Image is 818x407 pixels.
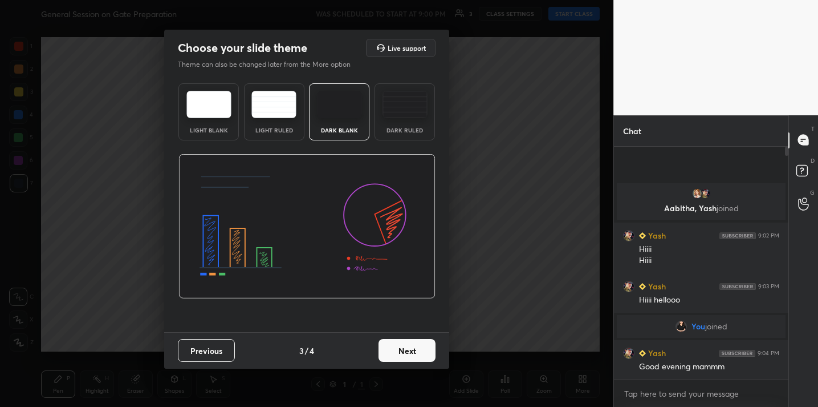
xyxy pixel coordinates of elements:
[811,156,815,165] p: D
[310,345,314,357] h4: 4
[251,91,296,118] img: lightRuledTheme.5fabf969.svg
[675,321,687,332] img: 4a770520920d42f4a83b4b5e06273ada.png
[388,45,426,51] h5: Live support
[691,322,705,331] span: You
[758,232,779,239] div: 9:02 PM
[186,91,231,118] img: lightTheme.e5ed3b09.svg
[646,347,666,359] h6: Yash
[251,127,297,133] div: Light Ruled
[614,116,650,146] p: Chat
[178,41,307,55] h2: Choose your slide theme
[719,232,756,239] img: 4P8fHbbgJtejmAAAAAElFTkSuQmCC
[317,91,362,118] img: darkTheme.f0cc69e5.svg
[316,127,362,133] div: Dark Blank
[639,361,779,373] div: Good evening mammm
[639,295,779,306] div: Hiiii hellooo
[639,255,779,267] div: Hiiii
[623,280,634,292] img: b5a7167ece2a44f48a8e166495098948.jpg
[719,349,755,356] img: 4P8fHbbgJtejmAAAAAElFTkSuQmCC
[758,349,779,356] div: 9:04 PM
[382,91,428,118] img: darkRuledTheme.de295e13.svg
[382,127,428,133] div: Dark Ruled
[305,345,308,357] h4: /
[646,280,666,292] h6: Yash
[691,188,703,199] img: d1f5363977544e3cad365272dc311cd9.jpg
[178,339,235,362] button: Previous
[705,322,727,331] span: joined
[810,188,815,197] p: G
[614,181,788,380] div: grid
[178,154,436,299] img: darkThemeBanner.d06ce4a2.svg
[178,59,363,70] p: Theme can also be changed later from the More option
[646,229,666,241] h6: Yash
[639,350,646,357] img: Learner_Badge_beginner_1_8b307cf2a0.svg
[811,124,815,133] p: T
[639,232,646,239] img: Learner_Badge_beginner_1_8b307cf2a0.svg
[717,203,739,213] span: joined
[699,188,711,199] img: b5a7167ece2a44f48a8e166495098948.jpg
[639,244,779,255] div: Hiiii
[623,229,634,241] img: b5a7167ece2a44f48a8e166495098948.jpg
[624,204,779,213] p: Aabitha, Yash
[623,347,634,358] img: b5a7167ece2a44f48a8e166495098948.jpg
[719,283,756,289] img: 4P8fHbbgJtejmAAAAAElFTkSuQmCC
[379,339,436,362] button: Next
[186,127,231,133] div: Light Blank
[639,283,646,290] img: Learner_Badge_beginner_1_8b307cf2a0.svg
[758,283,779,289] div: 9:03 PM
[299,345,304,357] h4: 3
